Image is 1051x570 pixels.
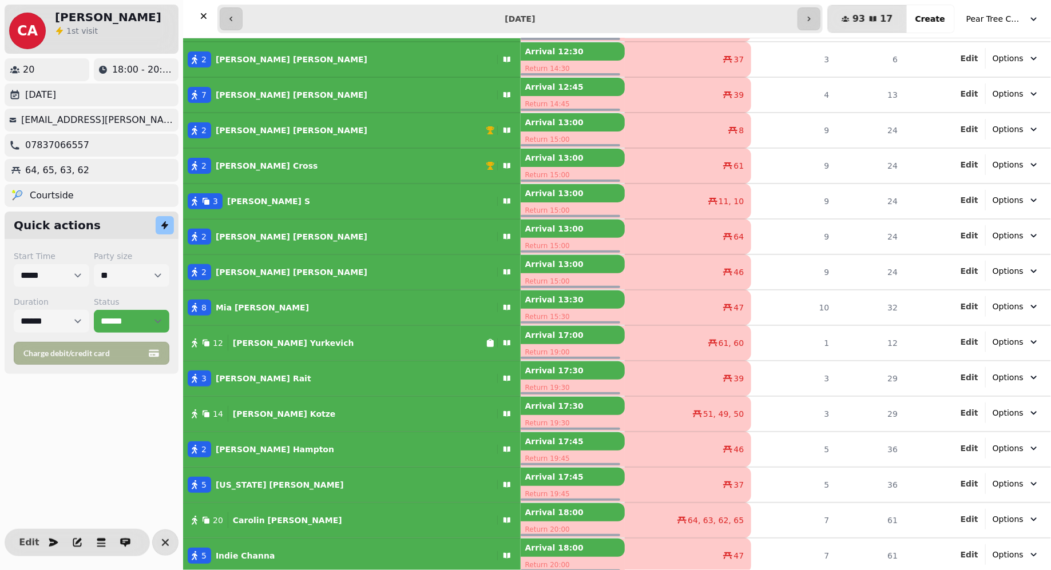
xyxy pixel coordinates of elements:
td: 5 [751,467,836,503]
span: Options [993,123,1024,135]
p: Arrival 17:30 [521,361,625,380]
td: 12 [836,325,905,361]
span: 20 [213,515,223,526]
p: Arrival 18:00 [521,539,625,557]
button: Options [986,119,1046,139]
td: 3 [751,396,836,432]
span: Options [993,407,1024,418]
p: Carolin [PERSON_NAME] [233,515,342,526]
p: Return 19:45 [521,486,625,502]
td: 3 [751,42,836,77]
span: 37 [733,54,744,65]
label: Duration [14,296,89,308]
button: Options [986,367,1046,388]
span: Options [993,301,1024,312]
span: st [72,26,81,35]
button: 2[PERSON_NAME] [PERSON_NAME] [183,223,521,250]
p: Return 20:00 [521,521,625,537]
td: 3 [751,361,836,396]
td: 9 [751,148,836,184]
span: Edit [961,444,978,452]
td: 7 [751,503,836,538]
button: Options [986,190,1046,210]
p: [DATE] [25,88,56,102]
p: 🎾 [11,189,23,202]
span: 2 [201,231,207,242]
span: Edit [961,515,978,523]
p: 18:00 - 20:00 [112,63,174,77]
span: Edit [961,90,978,98]
p: Return 19:00 [521,344,625,360]
p: Return 15:00 [521,131,625,148]
span: 64, 63, 62, 65 [688,515,744,526]
label: Status [94,296,169,308]
button: Edit [961,513,978,525]
p: Return 15:00 [521,273,625,289]
span: Options [993,159,1024,170]
p: Indie Channa [216,550,275,561]
p: Return 15:00 [521,238,625,254]
button: Pear Tree Cafe ([GEOGRAPHIC_DATA]) [959,9,1046,29]
p: [PERSON_NAME] [PERSON_NAME] [216,89,367,101]
p: [PERSON_NAME] Hampton [216,444,334,455]
td: 5 [751,432,836,467]
td: 29 [836,396,905,432]
p: Arrival 13:00 [521,255,625,273]
span: Edit [22,538,36,547]
span: Options [993,265,1024,277]
span: Options [993,336,1024,348]
span: 5 [201,479,207,491]
span: Options [993,372,1024,383]
p: Arrival 17:00 [521,326,625,344]
p: 64, 65, 63, 62 [25,164,89,177]
button: Create [906,5,954,33]
button: 20Carolin [PERSON_NAME] [183,507,521,534]
button: 2[PERSON_NAME] [PERSON_NAME] [183,258,521,286]
p: [PERSON_NAME] Kotze [233,408,336,420]
span: Edit [961,161,978,169]
button: 7[PERSON_NAME] [PERSON_NAME] [183,81,521,109]
p: Mia [PERSON_NAME] [216,302,309,313]
td: 29 [836,361,905,396]
button: Edit [961,230,978,241]
span: Edit [961,551,978,559]
span: 2 [201,54,207,65]
p: [PERSON_NAME] Rait [216,373,311,384]
p: [PERSON_NAME] Cross [216,160,318,172]
p: Arrival 17:45 [521,432,625,451]
span: 3 [213,196,218,207]
button: Edit [961,443,978,454]
p: Return 14:30 [521,61,625,77]
p: Arrival 13:30 [521,290,625,309]
p: [PERSON_NAME] S [227,196,310,207]
p: 07837066557 [25,138,89,152]
span: 2 [201,266,207,278]
td: 4 [751,77,836,113]
span: 2 [201,160,207,172]
td: 9 [751,219,836,254]
td: 24 [836,148,905,184]
span: 11, 10 [719,196,744,207]
button: Edit [961,336,978,348]
td: 9 [751,113,836,148]
span: Options [993,443,1024,454]
p: Arrival 12:45 [521,78,625,96]
span: Edit [961,409,978,417]
span: 3 [201,373,207,384]
span: 61, 60 [719,337,744,349]
span: 5 [201,550,207,561]
span: 2 [201,444,207,455]
p: Arrival 13:00 [521,220,625,238]
p: Arrival 17:45 [521,468,625,486]
span: Edit [961,125,978,133]
p: Arrival 13:00 [521,184,625,202]
span: Options [993,53,1024,64]
span: Create [915,15,945,23]
span: Edit [961,373,978,381]
p: [PERSON_NAME] [PERSON_NAME] [216,266,367,278]
button: Options [986,473,1046,494]
span: Pear Tree Cafe ([GEOGRAPHIC_DATA]) [966,13,1024,25]
span: 61 [733,160,744,172]
p: 20 [23,63,34,77]
p: [EMAIL_ADDRESS][PERSON_NAME][DOMAIN_NAME] [21,113,174,127]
